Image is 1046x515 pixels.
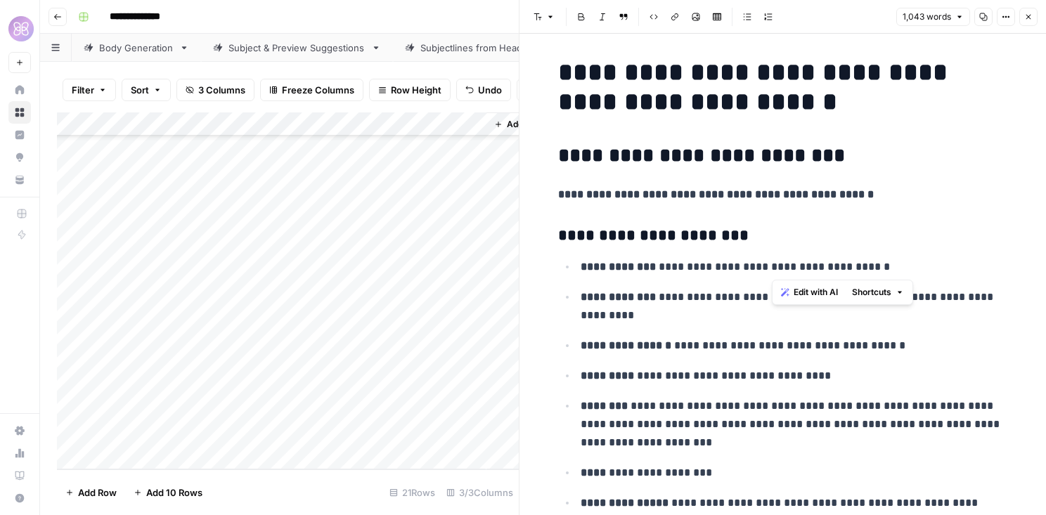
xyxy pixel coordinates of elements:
[391,83,441,97] span: Row Height
[146,485,202,500] span: Add 10 Rows
[478,83,502,97] span: Undo
[57,481,125,504] button: Add Row
[8,101,31,124] a: Browse
[99,41,174,55] div: Body Generation
[125,481,211,504] button: Add 10 Rows
[775,283,844,301] button: Edit with AI
[8,169,31,191] a: Your Data
[369,79,451,101] button: Row Height
[896,8,970,26] button: 1,043 words
[8,79,31,101] a: Home
[72,83,94,97] span: Filter
[122,79,171,101] button: Sort
[8,487,31,509] button: Help + Support
[903,11,951,23] span: 1,043 words
[78,485,117,500] span: Add Row
[456,79,511,101] button: Undo
[852,286,891,299] span: Shortcuts
[8,16,34,41] img: HoneyLove Logo
[8,11,31,46] button: Workspace: HoneyLove
[228,41,366,55] div: Subject & Preview Suggestions
[384,481,441,504] div: 21 Rows
[260,79,363,101] button: Freeze Columns
[393,34,594,62] a: Subjectlines from Header + Copy
[198,83,245,97] span: 3 Columns
[63,79,116,101] button: Filter
[441,481,519,504] div: 3/3 Columns
[8,146,31,169] a: Opportunities
[201,34,393,62] a: Subject & Preview Suggestions
[8,442,31,464] a: Usage
[846,283,910,301] button: Shortcuts
[420,41,567,55] div: Subjectlines from Header + Copy
[8,464,31,487] a: Learning Hub
[507,118,556,131] span: Add Column
[72,34,201,62] a: Body Generation
[282,83,354,97] span: Freeze Columns
[489,115,562,133] button: Add Column
[794,286,838,299] span: Edit with AI
[8,419,31,442] a: Settings
[176,79,254,101] button: 3 Columns
[8,124,31,146] a: Insights
[131,83,149,97] span: Sort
